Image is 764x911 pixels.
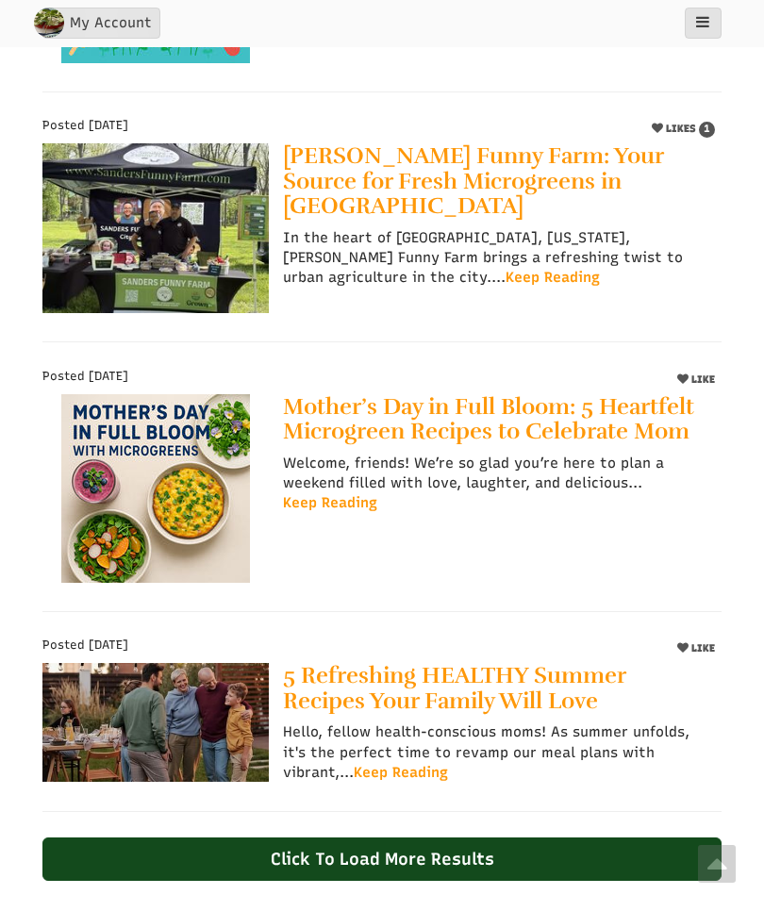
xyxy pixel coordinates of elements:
[61,394,250,583] img: Mother’s Day in Full Bloom: 5 Heartfelt Microgreen Recipes to Celebrate Mom
[663,123,696,135] span: LIKES
[34,8,64,38] img: pimage 805 39 photo
[671,368,722,391] button: LIKE
[42,394,269,583] a: Mother’s Day in Full Bloom: 5 Heartfelt Microgreen Recipes to Celebrate Mom
[506,268,600,288] a: Keep Reading
[42,143,269,313] img: Sanders Funny Farm: Your Source for Fresh Microgreens in Indianapolis
[283,722,707,783] p: Hello, fellow health-conscious moms! As summer unfolds, it's the perfect time to revamp our meal ...
[283,394,707,444] a: Mother’s Day in Full Bloom: 5 Heartfelt Microgreen Recipes to Celebrate Mom
[42,369,128,383] span: Posted [DATE]
[42,118,128,132] span: Posted [DATE]
[283,454,707,514] p: Welcome, friends! We’re so glad you’re here to plan a weekend filled with love, laughter, and del...
[645,117,722,141] button: LIKES 1
[671,637,722,660] button: LIKE
[689,642,715,654] span: LIKE
[42,638,128,652] span: Posted [DATE]
[42,8,160,39] button: My Account
[42,663,269,781] img: 5 Refreshing HEALTHY Summer Recipes Your Family Will Love
[283,663,707,713] a: 5 Refreshing HEALTHY Summer Recipes Your Family Will Love
[283,143,707,218] a: [PERSON_NAME] Funny Farm: Your Source for Fresh Microgreens in [GEOGRAPHIC_DATA]
[699,122,715,138] span: 1
[685,8,722,39] button: main_menu
[689,373,715,386] span: LIKE
[42,837,722,881] div: Click To Load More Results
[283,493,377,513] a: Keep Reading
[354,763,448,783] a: Keep Reading
[283,228,707,289] p: In the heart of [GEOGRAPHIC_DATA], [US_STATE], [PERSON_NAME] Funny Farm brings a refreshing twist...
